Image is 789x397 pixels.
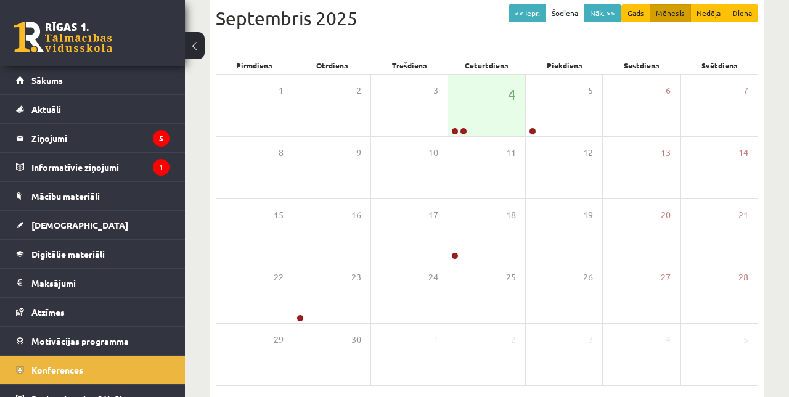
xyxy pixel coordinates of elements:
[274,208,284,222] span: 15
[31,364,83,375] span: Konferences
[279,84,284,97] span: 1
[690,4,727,22] button: Nedēļa
[588,84,593,97] span: 5
[274,333,284,346] span: 29
[738,271,748,284] span: 28
[279,146,284,160] span: 8
[16,153,170,181] a: Informatīvie ziņojumi1
[16,327,170,355] a: Motivācijas programma
[31,248,105,260] span: Digitālie materiāli
[584,4,621,22] button: Nāk. >>
[16,211,170,239] a: [DEMOGRAPHIC_DATA]
[588,333,593,346] span: 3
[16,298,170,326] a: Atzīmes
[16,124,170,152] a: Ziņojumi5
[31,190,100,202] span: Mācību materiāli
[511,333,516,346] span: 2
[433,333,438,346] span: 1
[738,146,748,160] span: 14
[506,146,516,160] span: 11
[433,84,438,97] span: 3
[14,22,112,52] a: Rīgas 1. Tālmācības vidusskola
[370,57,448,74] div: Trešdiena
[506,271,516,284] span: 25
[506,208,516,222] span: 18
[351,271,361,284] span: 23
[666,333,671,346] span: 4
[153,159,170,176] i: 1
[726,4,758,22] button: Diena
[448,57,526,74] div: Ceturtdiena
[583,208,593,222] span: 19
[738,208,748,222] span: 21
[216,57,293,74] div: Pirmdiena
[508,84,516,105] span: 4
[31,306,65,317] span: Atzīmes
[546,4,584,22] button: Šodiena
[356,84,361,97] span: 2
[743,84,748,97] span: 7
[16,356,170,384] a: Konferences
[16,66,170,94] a: Sākums
[603,57,681,74] div: Sestdiena
[428,208,438,222] span: 17
[743,333,748,346] span: 5
[661,208,671,222] span: 20
[31,75,63,86] span: Sākums
[153,130,170,147] i: 5
[293,57,371,74] div: Otrdiena
[16,269,170,297] a: Maksājumi
[31,219,128,231] span: [DEMOGRAPHIC_DATA]
[621,4,650,22] button: Gads
[16,182,170,210] a: Mācību materiāli
[16,240,170,268] a: Digitālie materiāli
[31,335,129,346] span: Motivācijas programma
[526,57,603,74] div: Piekdiena
[356,146,361,160] span: 9
[274,271,284,284] span: 22
[509,4,546,22] button: << Iepr.
[583,271,593,284] span: 26
[661,271,671,284] span: 27
[666,84,671,97] span: 6
[31,269,170,297] legend: Maksājumi
[216,4,758,32] div: Septembris 2025
[16,95,170,123] a: Aktuāli
[583,146,593,160] span: 12
[428,146,438,160] span: 10
[351,333,361,346] span: 30
[428,271,438,284] span: 24
[661,146,671,160] span: 13
[31,124,170,152] legend: Ziņojumi
[351,208,361,222] span: 16
[650,4,691,22] button: Mēnesis
[31,104,61,115] span: Aktuāli
[31,153,170,181] legend: Informatīvie ziņojumi
[681,57,758,74] div: Svētdiena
